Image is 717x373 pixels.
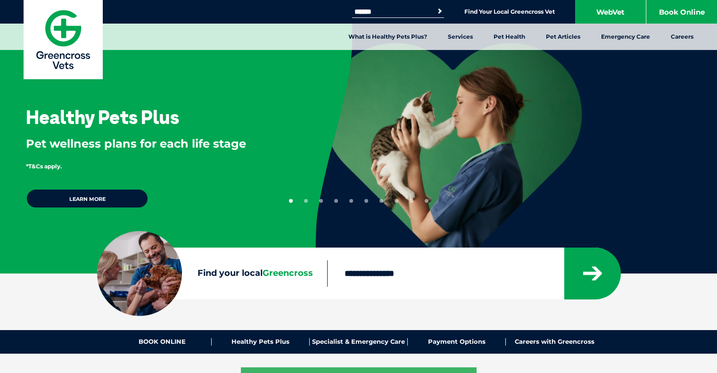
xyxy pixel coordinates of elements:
a: Services [437,24,483,50]
button: 10 of 10 [425,199,429,203]
a: Healthy Pets Plus [212,338,310,346]
a: Payment Options [408,338,506,346]
a: BOOK ONLINE [114,338,212,346]
span: Greencross [263,268,313,278]
a: Careers [660,24,704,50]
p: Pet wellness plans for each life stage [26,136,285,152]
button: 8 of 10 [395,199,398,203]
button: 9 of 10 [410,199,413,203]
a: Find Your Local Greencross Vet [464,8,555,16]
button: 1 of 10 [289,199,293,203]
button: 3 of 10 [319,199,323,203]
h3: Healthy Pets Plus [26,108,179,126]
button: 5 of 10 [349,199,353,203]
a: Learn more [26,189,148,208]
label: Find your local [97,266,327,281]
a: Pet Articles [536,24,591,50]
a: Emergency Care [591,24,660,50]
a: Pet Health [483,24,536,50]
button: 4 of 10 [334,199,338,203]
button: 6 of 10 [364,199,368,203]
a: What is Healthy Pets Plus? [338,24,437,50]
span: *T&Cs apply. [26,163,62,170]
a: Careers with Greencross [506,338,603,346]
a: Specialist & Emergency Care [310,338,408,346]
button: Search [435,7,445,16]
button: 7 of 10 [379,199,383,203]
button: 2 of 10 [304,199,308,203]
